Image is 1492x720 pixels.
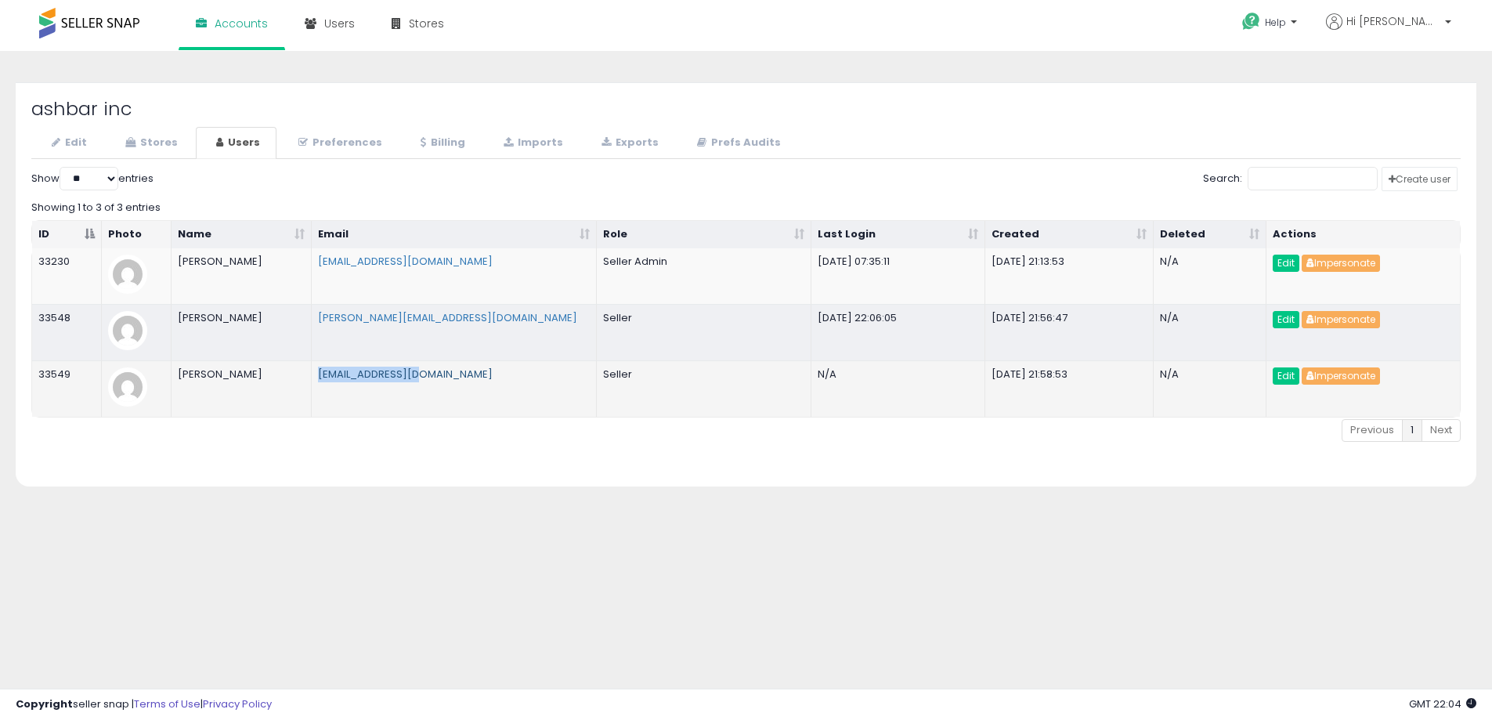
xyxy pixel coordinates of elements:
[1302,368,1380,383] a: Impersonate
[16,696,73,711] strong: Copyright
[203,696,272,711] a: Privacy Policy
[1422,419,1461,442] a: Next
[409,16,444,31] span: Stores
[1154,221,1266,249] th: Deleted: activate to sort column ascending
[102,221,172,249] th: Photo
[318,367,493,382] a: [EMAIL_ADDRESS][DOMAIN_NAME]
[597,360,811,417] td: Seller
[597,304,811,360] td: Seller
[60,167,118,190] select: Showentries
[811,248,985,304] td: [DATE] 07:35:11
[1342,419,1403,442] a: Previous
[1346,13,1440,29] span: Hi [PERSON_NAME]
[1302,311,1380,328] button: Impersonate
[1273,255,1299,272] a: Edit
[1402,419,1422,442] a: 1
[215,16,268,31] span: Accounts
[811,360,985,417] td: N/A
[1266,221,1460,249] th: Actions
[31,99,1461,119] h2: ashbar inc
[134,696,200,711] a: Terms of Use
[1248,167,1378,190] input: Search:
[324,16,355,31] span: Users
[811,304,985,360] td: [DATE] 22:06:05
[985,221,1154,249] th: Created: activate to sort column ascending
[278,127,399,159] a: Preferences
[32,304,102,360] td: 33548
[32,360,102,417] td: 33549
[1302,367,1380,385] button: Impersonate
[172,221,312,249] th: Name: activate to sort column ascending
[597,221,811,249] th: Role: activate to sort column ascending
[108,255,147,294] img: profile
[1326,13,1451,49] a: Hi [PERSON_NAME]
[1389,172,1450,186] span: Create user
[1273,311,1299,328] a: Edit
[16,697,272,712] div: seller snap | |
[1382,167,1458,191] a: Create user
[1154,360,1266,417] td: N/A
[318,310,577,325] a: [PERSON_NAME][EMAIL_ADDRESS][DOMAIN_NAME]
[1409,696,1476,711] span: 2025-08-14 22:04 GMT
[483,127,580,159] a: Imports
[1265,16,1286,29] span: Help
[985,304,1154,360] td: [DATE] 21:56:47
[31,127,103,159] a: Edit
[32,248,102,304] td: 33230
[400,127,482,159] a: Billing
[32,221,102,249] th: ID: activate to sort column descending
[1154,248,1266,304] td: N/A
[108,367,147,407] img: profile
[318,254,493,269] a: [EMAIL_ADDRESS][DOMAIN_NAME]
[31,194,1461,215] div: Showing 1 to 3 of 3 entries
[1203,167,1378,190] label: Search:
[1302,255,1380,272] button: Impersonate
[108,311,147,350] img: profile
[597,248,811,304] td: Seller Admin
[1154,304,1266,360] td: N/A
[1302,255,1380,270] a: Impersonate
[105,127,194,159] a: Stores
[985,360,1154,417] td: [DATE] 21:58:53
[677,127,797,159] a: Prefs Audits
[581,127,675,159] a: Exports
[985,248,1154,304] td: [DATE] 21:13:53
[312,221,598,249] th: Email: activate to sort column ascending
[172,304,312,360] td: [PERSON_NAME]
[31,167,154,190] label: Show entries
[172,360,312,417] td: [PERSON_NAME]
[196,127,276,159] a: Users
[1302,312,1380,327] a: Impersonate
[172,248,312,304] td: [PERSON_NAME]
[1241,12,1261,31] i: Get Help
[1273,367,1299,385] a: Edit
[811,221,985,249] th: Last Login: activate to sort column ascending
